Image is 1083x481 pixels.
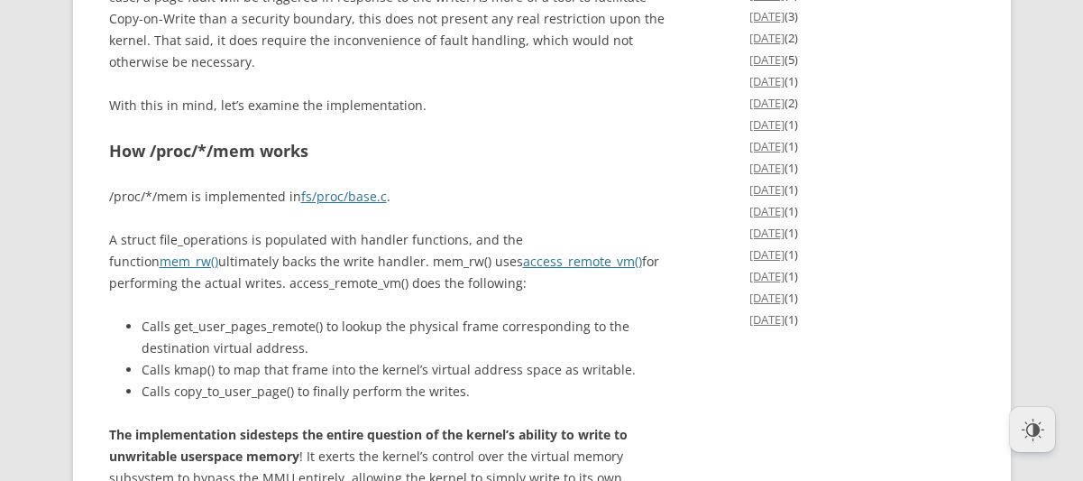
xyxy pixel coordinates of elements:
a: [DATE] [749,73,785,89]
p: With this in mind, let’s examine the implementation. [109,95,673,116]
a: mem_rw() [160,253,218,270]
li: Calls kmap() to map that frame into the kernel’s virtual address space as writable. [142,359,673,381]
li: (1) [749,157,975,179]
strong: The implementation sidesteps the entire question of the kernel’s ability to write to unwritable u... [109,426,628,465]
a: [DATE] [749,181,785,198]
li: (1) [749,222,975,244]
a: [DATE] [749,290,785,306]
a: fs/proc/base.c [301,188,387,205]
li: (2) [749,27,975,49]
li: (1) [749,244,975,265]
p: /proc/*/mem is implemented in . [109,186,673,208]
li: (1) [749,265,975,287]
li: (1) [749,179,975,200]
a: [DATE] [749,246,785,263]
a: [DATE] [749,51,785,68]
li: (1) [749,114,975,135]
li: Calls copy_to_user_page() to finally perform the writes. [142,381,673,402]
a: [DATE] [749,311,785,328]
a: access_remote_vm() [523,253,642,270]
li: (1) [749,200,975,222]
a: [DATE] [749,8,785,24]
a: [DATE] [749,268,785,284]
li: (1) [749,287,975,309]
li: (1) [749,70,975,92]
li: (1) [749,135,975,157]
h2: How /proc/*/mem works [109,138,673,164]
a: [DATE] [749,30,785,46]
li: (3) [749,5,975,27]
p: A struct file_operations is populated with handler functions, and the function ultimately backs t... [109,229,673,294]
a: [DATE] [749,116,785,133]
a: [DATE] [749,95,785,111]
li: Calls get_user_pages_remote() to lookup the physical frame corresponding to the destination virtu... [142,316,673,359]
a: [DATE] [749,203,785,219]
a: [DATE] [749,225,785,241]
li: (5) [749,49,975,70]
a: [DATE] [749,160,785,176]
li: (1) [749,309,975,330]
li: (2) [749,92,975,114]
a: [DATE] [749,138,785,154]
